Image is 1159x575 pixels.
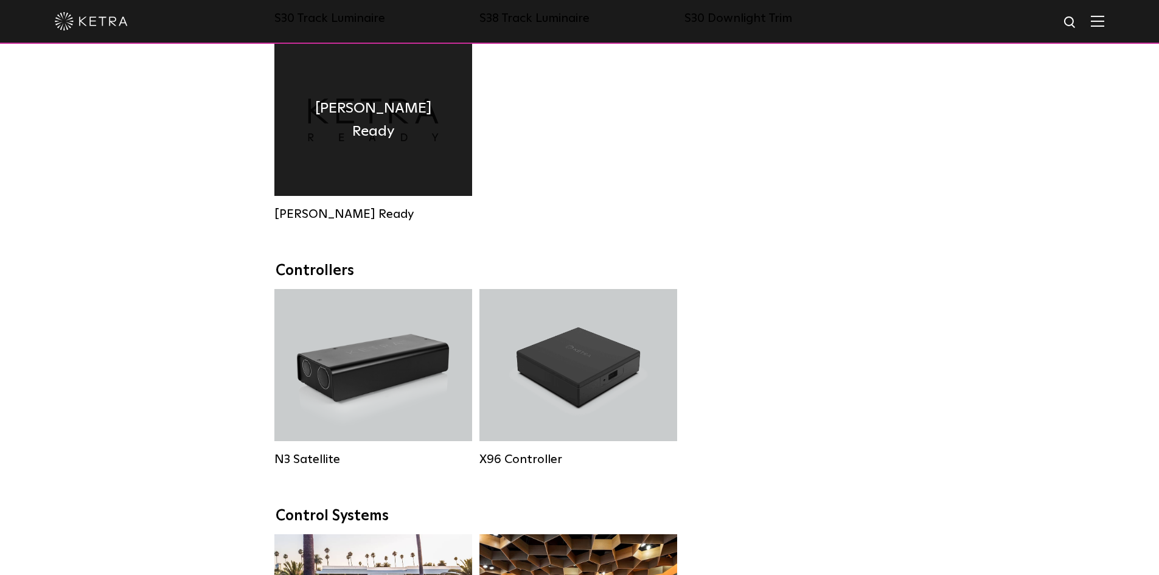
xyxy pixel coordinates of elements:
a: X96 Controller X96 Controller [479,289,677,467]
img: ketra-logo-2019-white [55,12,128,30]
a: [PERSON_NAME] Ready [PERSON_NAME] Ready [274,44,472,221]
div: [PERSON_NAME] Ready [274,207,472,221]
h4: [PERSON_NAME] Ready [293,97,454,144]
div: Control Systems [276,507,884,525]
a: N3 Satellite N3 Satellite [274,289,472,467]
img: search icon [1063,15,1078,30]
img: Hamburger%20Nav.svg [1091,15,1104,27]
div: X96 Controller [479,452,677,467]
div: Controllers [276,262,884,280]
div: N3 Satellite [274,452,472,467]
